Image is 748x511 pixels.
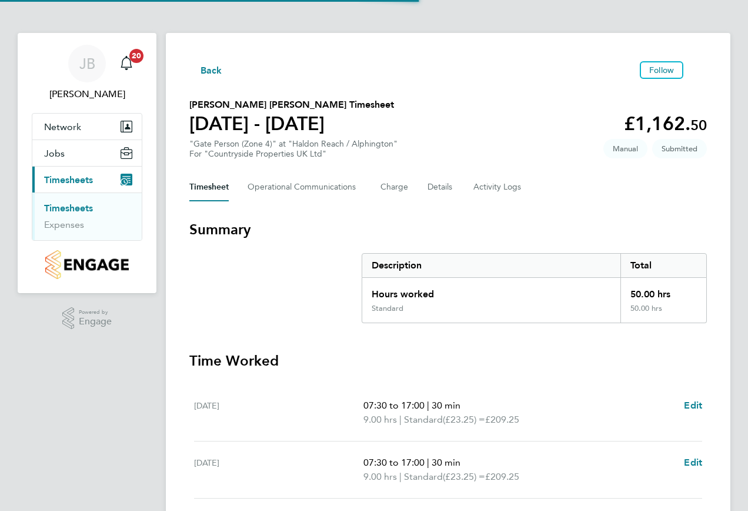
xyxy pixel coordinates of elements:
[473,173,523,201] button: Activity Logs
[620,278,706,304] div: 50.00 hrs
[194,456,363,484] div: [DATE]
[380,173,409,201] button: Charge
[189,139,398,159] div: "Gate Person (Zone 4)" at "Haldon Reach / Alphington"
[620,304,706,323] div: 50.00 hrs
[194,399,363,427] div: [DATE]
[640,61,683,79] button: Follow
[363,400,425,411] span: 07:30 to 17:00
[32,193,142,240] div: Timesheets
[684,456,702,470] a: Edit
[189,112,394,135] h1: [DATE] - [DATE]
[189,98,394,112] h2: [PERSON_NAME] [PERSON_NAME] Timesheet
[427,400,429,411] span: |
[649,65,674,75] span: Follow
[428,173,455,201] button: Details
[427,457,429,468] span: |
[690,117,707,134] span: 50
[620,254,706,277] div: Total
[485,471,519,482] span: £209.25
[684,457,702,468] span: Edit
[32,140,142,166] button: Jobs
[688,67,707,73] button: Timesheets Menu
[399,471,402,482] span: |
[443,414,485,425] span: (£23.25) =
[189,62,222,77] button: Back
[432,400,460,411] span: 30 min
[362,253,707,323] div: Summary
[362,254,620,277] div: Description
[432,457,460,468] span: 30 min
[684,400,702,411] span: Edit
[62,307,112,330] a: Powered byEngage
[32,114,142,140] button: Network
[404,413,443,427] span: Standard
[79,317,112,327] span: Engage
[684,399,702,413] a: Edit
[363,471,397,482] span: 9.00 hrs
[363,457,425,468] span: 07:30 to 17:00
[372,304,403,313] div: Standard
[363,414,397,425] span: 9.00 hrs
[443,471,485,482] span: (£23.25) =
[115,45,138,82] a: 20
[44,219,84,230] a: Expenses
[248,173,362,201] button: Operational Communications
[624,112,707,135] app-decimal: £1,162.
[189,351,707,370] h3: Time Worked
[44,121,81,132] span: Network
[44,148,65,159] span: Jobs
[32,45,142,101] a: JB[PERSON_NAME]
[32,87,142,101] span: James Barnard
[201,64,222,78] span: Back
[652,139,707,158] span: This timesheet is Submitted.
[18,33,156,293] nav: Main navigation
[485,414,519,425] span: £209.25
[44,174,93,185] span: Timesheets
[129,49,143,63] span: 20
[399,414,402,425] span: |
[404,470,443,484] span: Standard
[79,307,112,317] span: Powered by
[45,250,128,279] img: countryside-properties-logo-retina.png
[32,167,142,193] button: Timesheets
[189,173,229,201] button: Timesheet
[362,278,620,304] div: Hours worked
[189,149,398,159] div: For "Countryside Properties UK Ltd"
[44,203,93,214] a: Timesheets
[32,250,142,279] a: Go to home page
[603,139,647,158] span: This timesheet was manually created.
[79,56,95,71] span: JB
[189,220,707,239] h3: Summary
